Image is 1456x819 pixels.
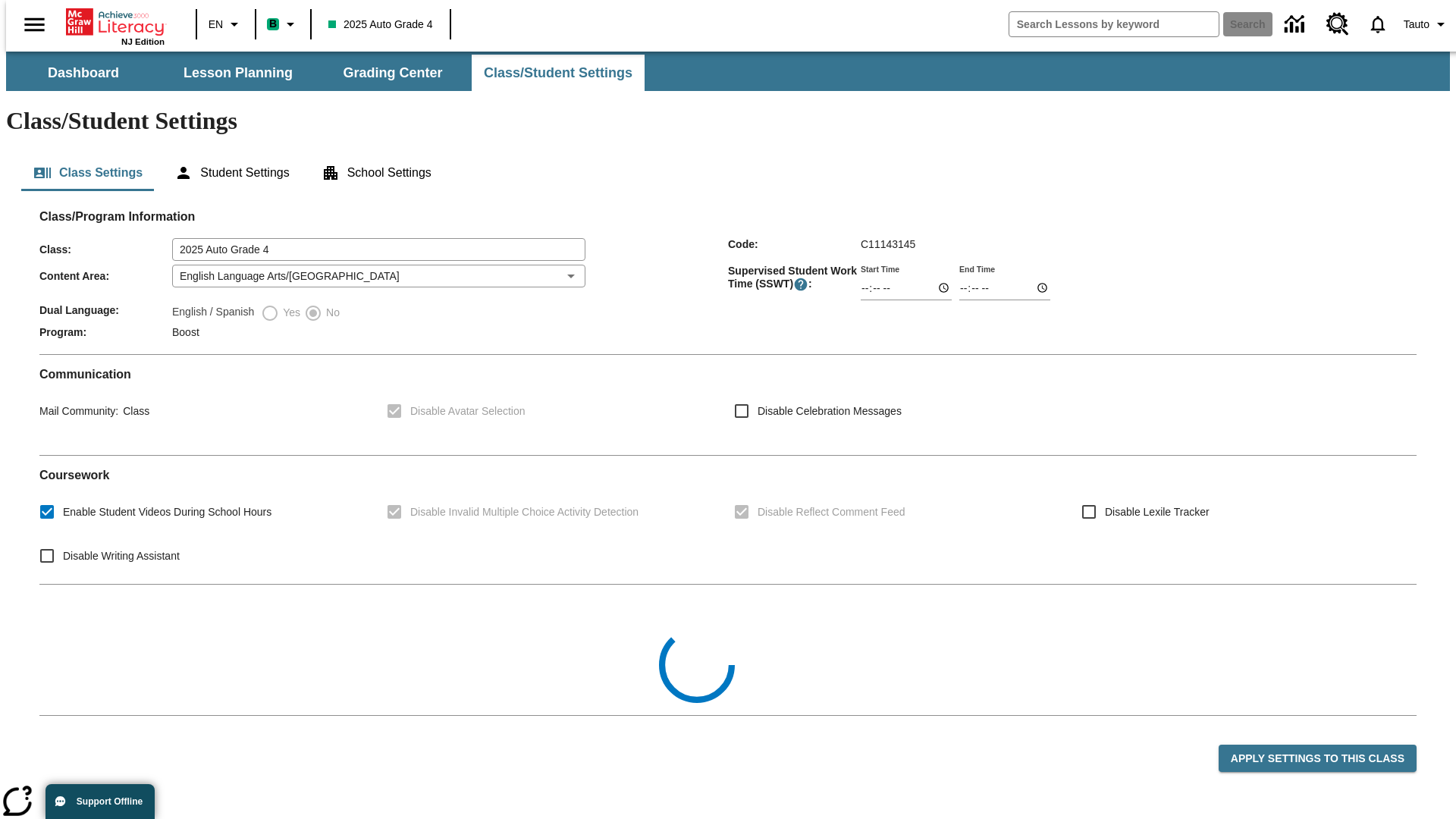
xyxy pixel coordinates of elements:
span: EN [209,17,223,33]
span: Class/Student Settings [484,64,632,82]
span: Disable Celebration Messages [758,403,902,419]
input: Class [172,238,585,261]
h2: Communication [39,367,1417,381]
span: Enable Student Videos During School Hours [63,504,271,520]
span: Content Area : [39,270,172,282]
button: Student Settings [162,155,301,191]
button: Language: EN, Select a language [202,11,250,38]
span: Disable Writing Assistant [63,548,180,564]
button: Boost Class color is mint green. Change class color [261,11,306,38]
button: Lesson Planning [162,55,314,91]
span: Support Offline [77,796,143,807]
span: Code : [728,238,861,250]
a: Data Center [1276,4,1317,45]
span: Disable Lexile Tracker [1105,504,1210,520]
span: Class [118,405,149,417]
div: Home [66,5,165,46]
div: English Language Arts/[GEOGRAPHIC_DATA] [172,265,585,287]
span: Program : [39,326,172,338]
button: Class Settings [21,155,155,191]
button: Open side menu [12,2,57,47]
h2: Course work [39,468,1417,482]
button: Grading Center [317,55,469,91]
div: Communication [39,367,1417,443]
span: Boost [172,326,199,338]
button: Dashboard [8,55,159,91]
button: Profile/Settings [1398,11,1456,38]
div: SubNavbar [6,55,646,91]
input: search field [1009,12,1219,36]
div: Class Collections [39,597,1417,703]
span: Disable Reflect Comment Feed [758,504,905,520]
span: NJ Edition [121,37,165,46]
span: Dashboard [48,64,119,82]
div: Class/Program Information [39,224,1417,342]
a: Home [66,7,165,37]
a: Resource Center, Will open in new tab [1317,4,1358,45]
span: Class : [39,243,172,256]
span: Dual Language : [39,304,172,316]
span: 2025 Auto Grade 4 [328,17,433,33]
span: Tauto [1404,17,1429,33]
div: Coursework [39,468,1417,572]
h2: Class/Program Information [39,209,1417,224]
h1: Class/Student Settings [6,107,1450,135]
span: Lesson Planning [184,64,293,82]
label: Start Time [861,263,899,275]
span: Disable Invalid Multiple Choice Activity Detection [410,504,639,520]
span: Mail Community : [39,405,118,417]
a: Notifications [1358,5,1398,44]
button: Support Offline [45,784,155,819]
span: C11143145 [861,238,915,250]
label: End Time [959,263,995,275]
label: English / Spanish [172,304,254,322]
button: Apply Settings to this Class [1219,745,1417,773]
span: Yes [279,305,300,321]
span: Disable Avatar Selection [410,403,526,419]
span: No [322,305,340,321]
span: B [269,14,277,33]
span: Supervised Student Work Time (SSWT) : [728,265,861,292]
span: Grading Center [343,64,442,82]
button: Class/Student Settings [472,55,645,91]
button: School Settings [309,155,444,191]
div: Class/Student Settings [21,155,1435,191]
div: SubNavbar [6,52,1450,91]
button: Supervised Student Work Time is the timeframe when students can take LevelSet and when lessons ar... [793,277,808,292]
